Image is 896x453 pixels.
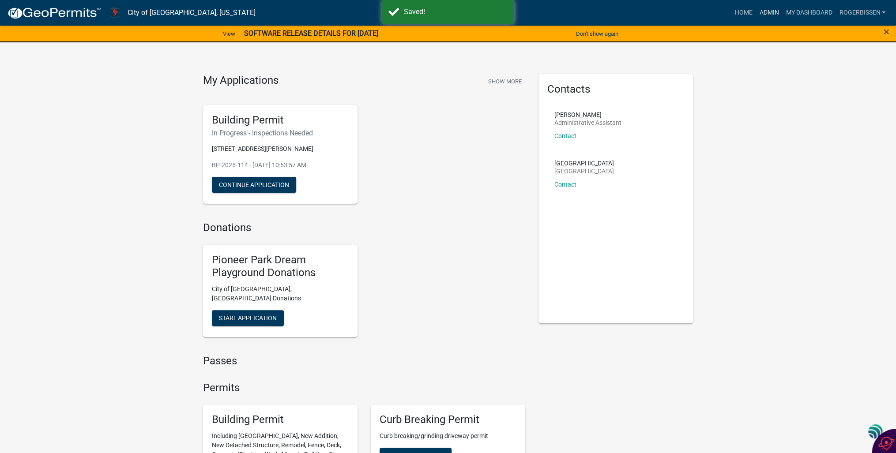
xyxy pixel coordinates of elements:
a: My Dashboard [782,4,836,21]
a: Contact [554,181,576,188]
h4: My Applications [203,74,279,87]
h5: Pioneer Park Dream Playground Donations [212,254,349,279]
p: [STREET_ADDRESS][PERSON_NAME] [212,144,349,153]
p: Administrative Assistant [554,120,621,126]
p: [GEOGRAPHIC_DATA] [554,160,614,166]
a: View [219,26,239,41]
a: Admin [756,4,782,21]
h5: Curb Breaking Permit [380,413,516,426]
p: BP-2025-114 - [DATE] 10:53:57 AM [212,161,349,170]
button: Show More [485,74,525,89]
strong: SOFTWARE RELEASE DETAILS FOR [DATE] [244,29,378,37]
h5: Contacts [547,83,684,96]
button: Close [884,26,889,37]
p: [PERSON_NAME] [554,112,621,118]
h6: In Progress - Inspections Needed [212,129,349,137]
img: svg+xml;base64,PHN2ZyB3aWR0aD0iNDgiIGhlaWdodD0iNDgiIHZpZXdCb3g9IjAgMCA0OCA0OCIgZmlsbD0ibm9uZSIgeG... [868,423,883,440]
button: Start Application [212,310,284,326]
p: [GEOGRAPHIC_DATA] [554,168,614,174]
a: RogerBissen [836,4,889,21]
span: × [884,26,889,38]
p: Curb breaking/grinding driveway permit [380,431,516,441]
p: City of [GEOGRAPHIC_DATA], [GEOGRAPHIC_DATA] Donations [212,285,349,303]
a: Home [731,4,756,21]
h5: Building Permit [212,114,349,127]
button: Continue Application [212,177,296,193]
img: City of Harlan, Iowa [109,7,120,19]
button: Don't show again [572,26,622,41]
span: Start Application [219,314,277,321]
div: Saved! [404,7,508,17]
a: City of [GEOGRAPHIC_DATA], [US_STATE] [128,5,256,20]
h5: Building Permit [212,413,349,426]
h4: Passes [203,355,525,367]
a: Contact [554,132,576,139]
h4: Donations [203,221,525,234]
h4: Permits [203,382,525,394]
